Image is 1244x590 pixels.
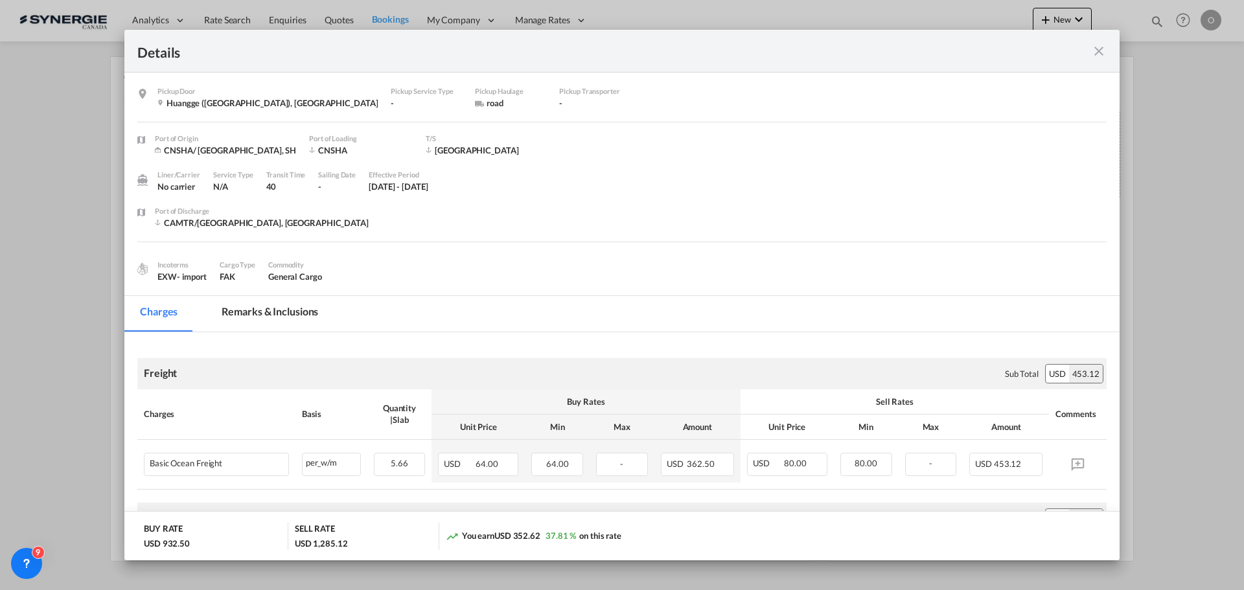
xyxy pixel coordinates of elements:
md-icon: icon-close fg-AAA8AD m-0 cursor [1091,43,1107,59]
th: Unit Price [432,414,525,440]
div: Port of Discharge [155,205,369,217]
th: Amount [654,414,741,440]
span: USD [667,459,685,469]
div: T/S [426,133,529,144]
div: SELL RATE [295,523,335,538]
span: 453.12 [994,459,1021,469]
div: 40 [266,181,306,192]
div: No carrier [157,181,200,192]
div: Basis [302,408,361,420]
span: 5.66 [391,458,408,468]
div: Details [137,43,1009,59]
span: General Cargo [268,271,322,282]
span: 64.00 [546,459,569,469]
div: Liner/Carrier [157,169,200,181]
span: - [929,458,932,468]
th: Comments [1049,389,1107,440]
div: FAK [220,271,255,282]
div: Huangge (黄阁) , China [157,97,378,109]
th: Max [590,414,654,440]
span: USD [975,459,992,469]
img: cargo.png [135,262,150,276]
div: Charges [144,408,289,420]
div: BUY RATE [144,523,183,538]
div: USD 1,285.12 [295,538,348,549]
div: USD 932.50 [144,538,190,549]
span: 362.50 [687,459,714,469]
div: Pickup Transporter [559,85,630,97]
div: Incoterms [157,259,207,271]
div: per_w/m [303,453,360,470]
span: 37.81 % [546,530,576,541]
div: Effective Period [369,169,428,181]
div: EXW [157,271,207,282]
div: Sailing Date [318,169,356,181]
span: N/A [213,181,228,192]
span: 64.00 [476,459,498,469]
md-tab-item: Charges [124,296,193,332]
div: 453.12 [1069,365,1103,383]
md-dialog: Pickup Door ... [124,30,1120,561]
div: CAMTR/Montreal, QC [155,217,369,229]
div: Vancouver [426,144,529,156]
div: road [475,97,546,109]
div: Sell Rates [747,396,1042,407]
div: Port of Loading [309,133,413,144]
div: - [391,97,462,109]
th: Amount [963,414,1049,440]
div: Service Type [213,169,253,181]
div: Pickup Haulage [475,85,546,97]
div: - [559,97,630,109]
body: Editor, editor2 [13,13,296,27]
span: USD [753,458,783,468]
div: USD [1046,509,1069,527]
div: You earn on this rate [446,530,621,543]
div: 432.00 [1069,509,1103,527]
div: Quantity | Slab [374,402,426,425]
div: Pickup Service Type [391,85,462,97]
span: 80.00 [784,458,807,468]
div: - [318,181,356,192]
div: Commodity [268,259,322,271]
div: Transit Time [266,169,306,181]
span: - [620,459,623,469]
span: USD 352.62 [494,530,540,541]
th: Min [834,414,899,440]
div: Sub Total [1005,368,1039,380]
div: CNSHA/ Shanghai, SH [155,144,296,156]
div: Cargo Type [220,259,255,271]
div: 16 Sep 2025 - 30 Sep 2025 [369,181,428,192]
th: Min [525,414,590,440]
div: - import [177,271,207,282]
div: CNSHA [309,144,413,156]
div: USD [1046,365,1069,383]
md-tab-item: Remarks & Inclusions [206,296,334,332]
div: Freight [144,366,177,380]
div: Basic Ocean Freight [150,459,222,468]
div: Buy Rates [438,396,733,407]
div: Port of Origin [155,133,296,144]
div: Pickup Door [157,85,378,97]
th: Unit Price [741,414,834,440]
th: Max [899,414,963,440]
span: USD [444,459,474,469]
md-icon: icon-trending-up [446,530,459,543]
md-pagination-wrapper: Use the left and right arrow keys to navigate between tabs [124,296,347,332]
span: 80.00 [855,458,877,468]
